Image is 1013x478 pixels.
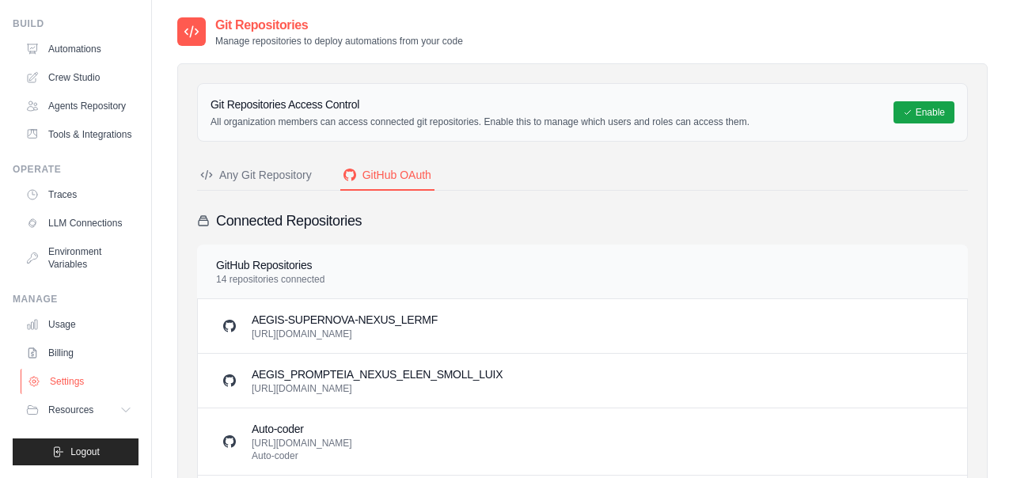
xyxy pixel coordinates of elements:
a: LLM Connections [19,211,138,236]
p: All organization members can access connected git repositories. Enable this to manage which users... [211,116,749,128]
span: Logout [70,446,100,458]
h4: GitHub Repositories [216,257,324,273]
h2: Git Repositories [215,16,463,35]
p: Manage repositories to deploy automations from your code [215,35,463,47]
p: [URL][DOMAIN_NAME] [252,382,503,395]
span: Resources [48,404,93,416]
div: Operate [13,163,138,176]
a: Traces [19,182,138,207]
button: GitHub OAuth [340,161,434,191]
nav: Tabs [197,161,968,191]
a: Usage [19,312,138,337]
div: Any Git Repository [200,167,312,183]
button: Enable [893,101,954,123]
p: 14 repositories connected [216,273,324,286]
button: Logout [13,438,138,465]
div: Manage [13,293,138,305]
p: [URL][DOMAIN_NAME] [252,328,438,340]
div: GitHub OAuth [343,167,431,183]
a: Crew Studio [19,65,138,90]
a: Automations [19,36,138,62]
p: [URL][DOMAIN_NAME] Auto-coder [252,437,352,462]
a: Tools & Integrations [19,122,138,147]
h3: Auto-coder [252,421,352,437]
button: Resources [19,397,138,423]
h3: Connected Repositories [216,210,362,232]
h3: AEGIS-SUPERNOVA-NEXUS_LERMF [252,312,438,328]
div: Build [13,17,138,30]
a: Environment Variables [19,239,138,277]
h3: AEGIS_PROMPTEIA_NEXUS_ELEN_SMOLL_LUIX [252,366,503,382]
a: Agents Repository [19,93,138,119]
a: Billing [19,340,138,366]
a: Settings [21,369,140,394]
h3: Git Repositories Access Control [211,97,749,112]
button: Any Git Repository [197,161,315,191]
